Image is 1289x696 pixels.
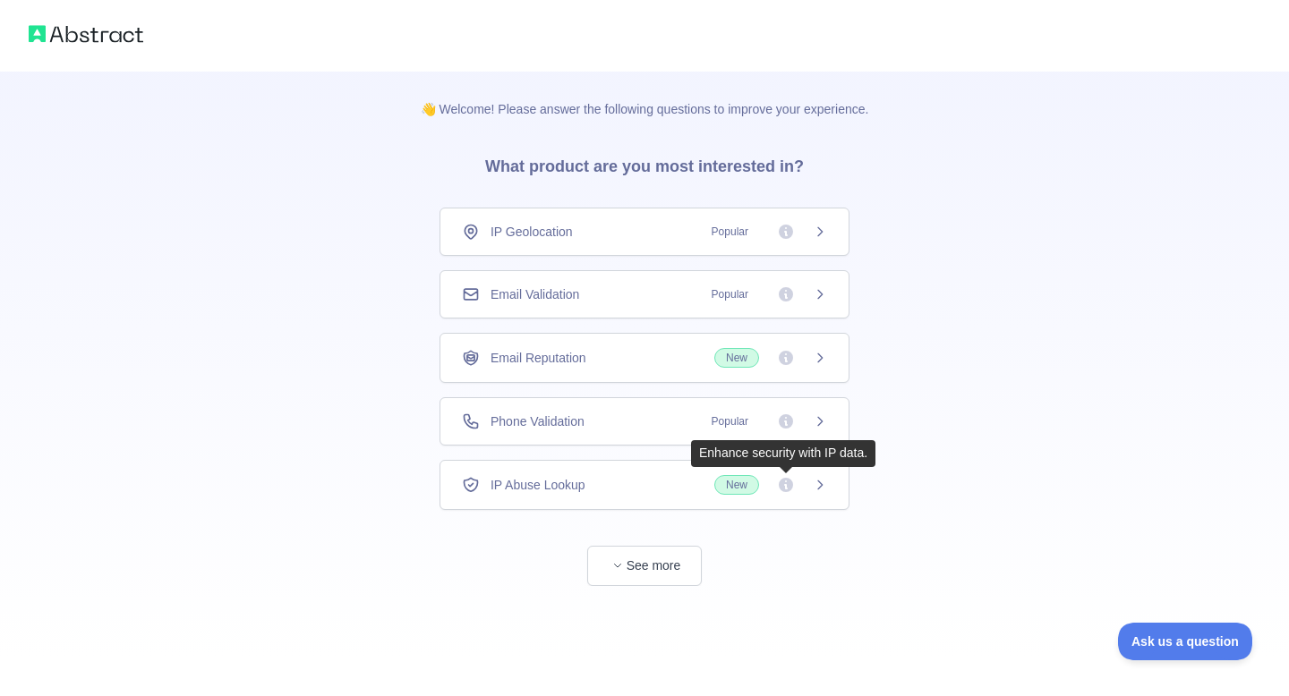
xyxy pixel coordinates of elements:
span: Popular [701,285,759,303]
iframe: Toggle Customer Support [1118,623,1253,660]
span: New [714,475,759,495]
span: New [714,348,759,368]
span: Email Reputation [491,349,586,367]
h3: What product are you most interested in? [457,118,832,208]
button: See more [587,546,702,586]
p: 👋 Welcome! Please answer the following questions to improve your experience. [392,72,898,118]
div: Enhance security with IP data. [699,445,867,463]
img: Abstract logo [29,21,143,47]
span: Popular [701,223,759,241]
span: Popular [701,412,759,430]
span: Phone Validation [491,412,585,430]
span: IP Geolocation [491,223,573,241]
span: Email Validation [491,285,579,303]
span: IP Abuse Lookup [491,476,585,494]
